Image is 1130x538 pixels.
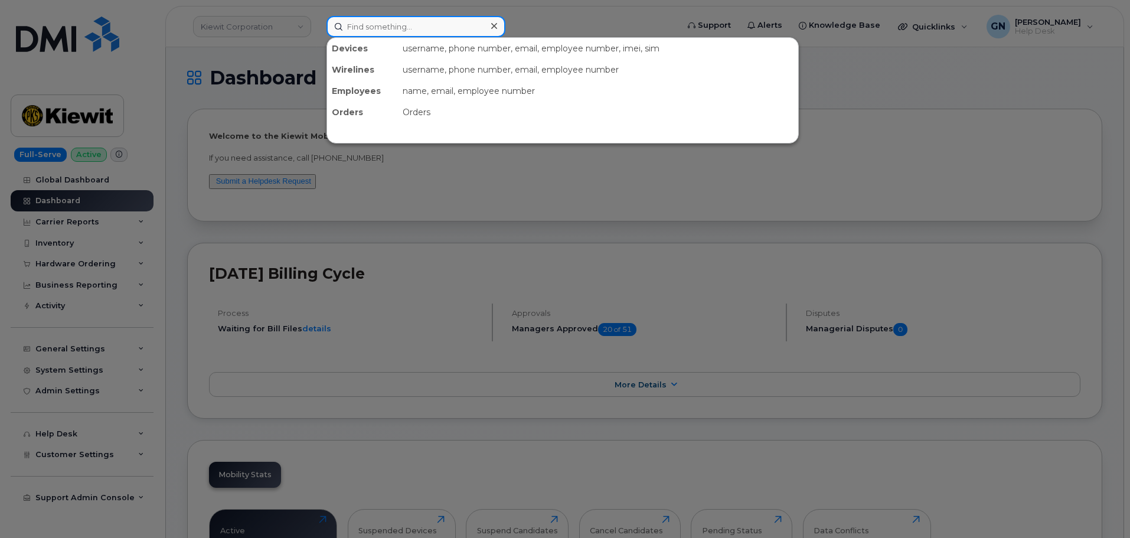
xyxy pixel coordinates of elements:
div: username, phone number, email, employee number, imei, sim [398,38,798,59]
div: username, phone number, email, employee number [398,59,798,80]
div: Wirelines [327,59,398,80]
div: Employees [327,80,398,102]
div: Orders [398,102,798,123]
div: Orders [327,102,398,123]
div: name, email, employee number [398,80,798,102]
div: Devices [327,38,398,59]
iframe: Messenger Launcher [1079,487,1121,529]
